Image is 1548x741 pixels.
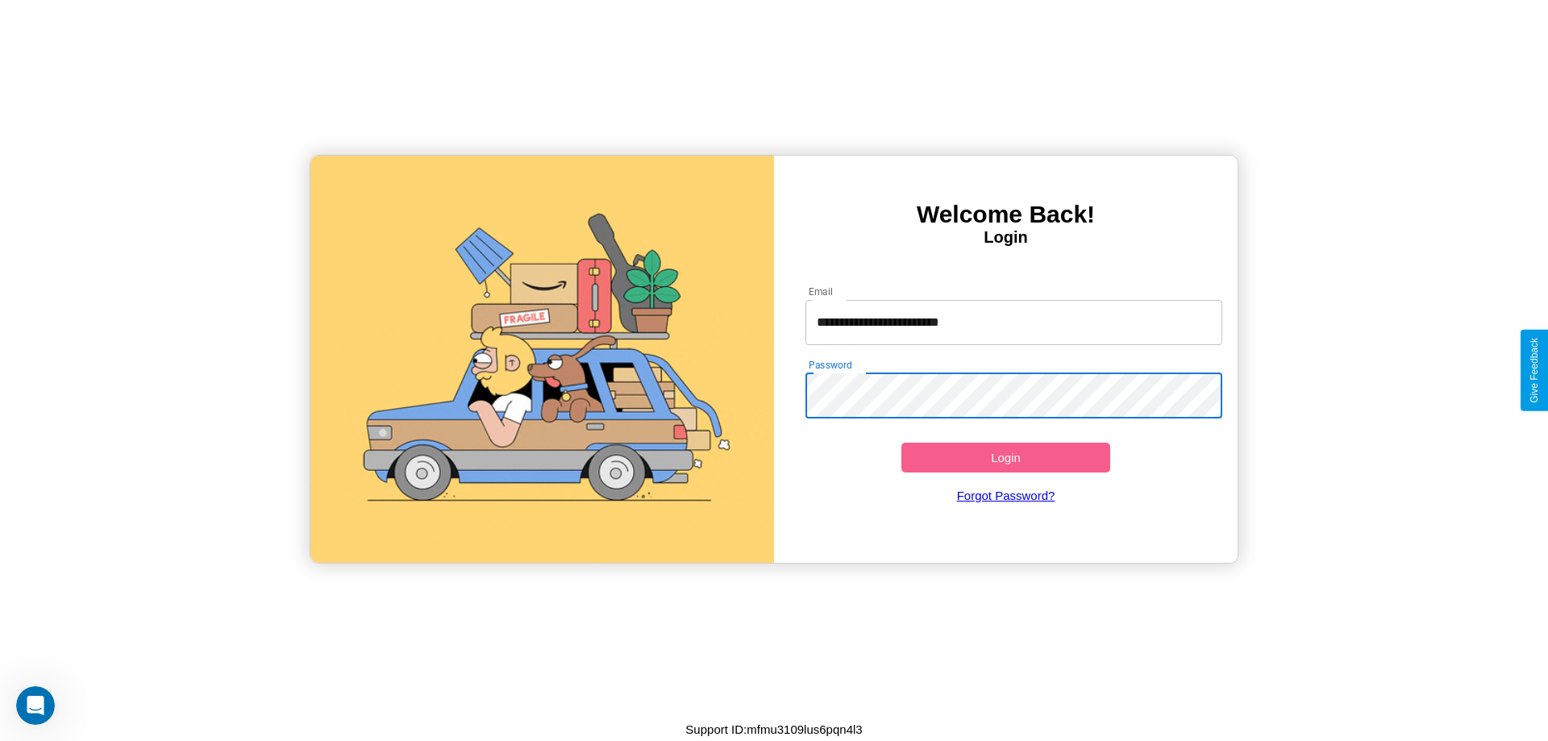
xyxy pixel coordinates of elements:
button: Login [901,443,1110,472]
a: Forgot Password? [797,472,1215,518]
p: Support ID: mfmu3109lus6pqn4l3 [685,718,862,740]
img: gif [310,156,774,563]
div: Give Feedback [1529,338,1540,403]
label: Email [809,285,834,298]
h4: Login [774,228,1238,247]
iframe: Intercom live chat [16,686,55,725]
label: Password [809,358,851,372]
h3: Welcome Back! [774,201,1238,228]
